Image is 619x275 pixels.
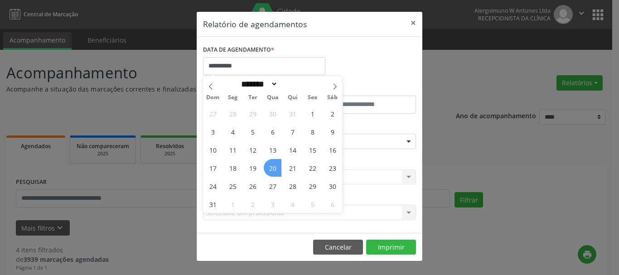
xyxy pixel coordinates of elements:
span: Agosto 18, 2025 [224,159,242,177]
span: Agosto 24, 2025 [204,177,222,195]
button: Cancelar [313,240,363,255]
label: DATA DE AGENDAMENTO [203,43,274,57]
span: Dom [203,95,223,101]
span: Agosto 13, 2025 [264,141,281,159]
span: Julho 28, 2025 [224,105,242,122]
span: Setembro 1, 2025 [224,195,242,213]
span: Agosto 29, 2025 [304,177,321,195]
span: Qua [263,95,283,101]
span: Agosto 22, 2025 [304,159,321,177]
span: Agosto 19, 2025 [244,159,261,177]
span: Agosto 28, 2025 [284,177,301,195]
span: Agosto 9, 2025 [324,123,341,140]
span: Seg [223,95,243,101]
span: Agosto 2, 2025 [324,105,341,122]
span: Agosto 31, 2025 [204,195,222,213]
span: Agosto 7, 2025 [284,123,301,140]
span: Agosto 17, 2025 [204,159,222,177]
span: Julho 30, 2025 [264,105,281,122]
span: Julho 29, 2025 [244,105,261,122]
span: Agosto 10, 2025 [204,141,222,159]
button: Imprimir [366,240,416,255]
span: Agosto 11, 2025 [224,141,242,159]
span: Agosto 12, 2025 [244,141,261,159]
span: Agosto 26, 2025 [244,177,261,195]
span: Julho 27, 2025 [204,105,222,122]
button: Close [404,12,422,34]
span: Agosto 6, 2025 [264,123,281,140]
span: Agosto 15, 2025 [304,141,321,159]
span: Agosto 23, 2025 [324,159,341,177]
span: Agosto 1, 2025 [304,105,321,122]
span: Agosto 4, 2025 [224,123,242,140]
span: Setembro 5, 2025 [304,195,321,213]
span: Agosto 3, 2025 [204,123,222,140]
span: Sáb [323,95,343,101]
span: Setembro 3, 2025 [264,195,281,213]
span: Ter [243,95,263,101]
span: Agosto 21, 2025 [284,159,301,177]
span: Agosto 20, 2025 [264,159,281,177]
span: Agosto 5, 2025 [244,123,261,140]
select: Month [238,79,278,89]
span: Agosto 8, 2025 [304,123,321,140]
span: Sex [303,95,323,101]
span: Setembro 6, 2025 [324,195,341,213]
label: ATÉ [312,82,416,96]
span: Agosto 25, 2025 [224,177,242,195]
span: Setembro 4, 2025 [284,195,301,213]
span: Julho 31, 2025 [284,105,301,122]
span: Agosto 14, 2025 [284,141,301,159]
span: Agosto 27, 2025 [264,177,281,195]
span: Agosto 30, 2025 [324,177,341,195]
span: Qui [283,95,303,101]
input: Year [278,79,308,89]
h5: Relatório de agendamentos [203,18,307,30]
span: Agosto 16, 2025 [324,141,341,159]
span: Setembro 2, 2025 [244,195,261,213]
